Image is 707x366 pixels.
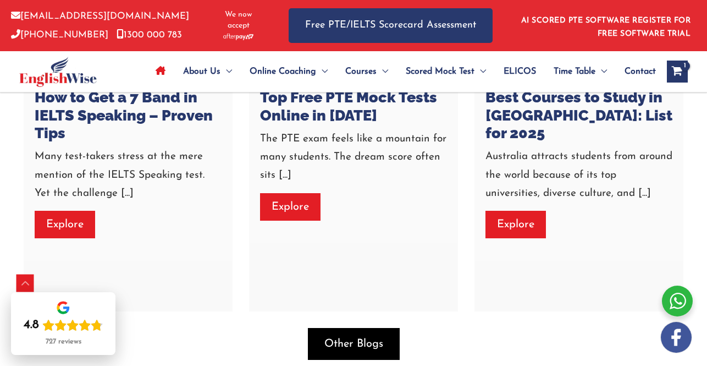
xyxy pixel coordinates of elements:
span: Courses [345,52,377,91]
p: Many test-takers stress at the mere mention of the IELTS Speaking test. Yet the challenge [...] [35,148,222,203]
a: About UsMenu Toggle [174,52,241,91]
aside: Header Widget 1 [515,8,696,43]
div: 727 reviews [46,337,81,346]
a: View Shopping Cart, 1 items [667,61,688,83]
a: Time TableMenu Toggle [545,52,616,91]
span: Menu Toggle [474,52,486,91]
h4: Top Free PTE Mock Tests Online in [DATE] [260,89,447,124]
div: Rating: 4.8 out of 5 [24,318,103,333]
nav: Site Navigation: Main Menu [147,52,656,91]
a: AI SCORED PTE SOFTWARE REGISTER FOR FREE SOFTWARE TRIAL [521,17,691,38]
a: [PHONE_NUMBER] [11,30,108,40]
span: About Us [183,52,220,91]
a: CoursesMenu Toggle [336,52,397,91]
a: Contact [616,52,656,91]
img: white-facebook.png [661,322,692,353]
a: Explore [260,193,321,221]
span: Menu Toggle [377,52,388,91]
span: We now accept [216,9,261,31]
span: Other Blogs [324,336,383,352]
button: Other Blogs [308,328,400,360]
img: cropped-ew-logo [19,57,97,87]
h4: How to Get a 7 Band in IELTS Speaking – Proven Tips [35,89,222,142]
h4: Best Courses to Study in [GEOGRAPHIC_DATA]: List for 2025 [485,89,672,142]
span: Menu Toggle [316,52,328,91]
a: Explore [485,211,546,238]
span: Time Table [554,52,595,91]
span: Menu Toggle [595,52,607,91]
span: ELICOS [504,52,536,91]
p: Australia attracts students from around the world because of its top universities, diverse cultur... [485,148,672,203]
p: The PTE exam feels like a mountain for many students. The dream score often sits [...] [260,130,447,185]
img: Afterpay-Logo [223,34,253,40]
div: 4.8 [24,318,39,333]
a: Scored Mock TestMenu Toggle [397,52,495,91]
a: Explore [35,211,95,238]
span: Online Coaching [250,52,316,91]
span: Contact [625,52,656,91]
span: Menu Toggle [220,52,232,91]
a: Free PTE/IELTS Scorecard Assessment [289,8,493,43]
span: Scored Mock Test [406,52,474,91]
a: [EMAIL_ADDRESS][DOMAIN_NAME] [11,12,189,21]
a: ELICOS [495,52,545,91]
a: Online CoachingMenu Toggle [241,52,336,91]
a: 1300 000 783 [117,30,182,40]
